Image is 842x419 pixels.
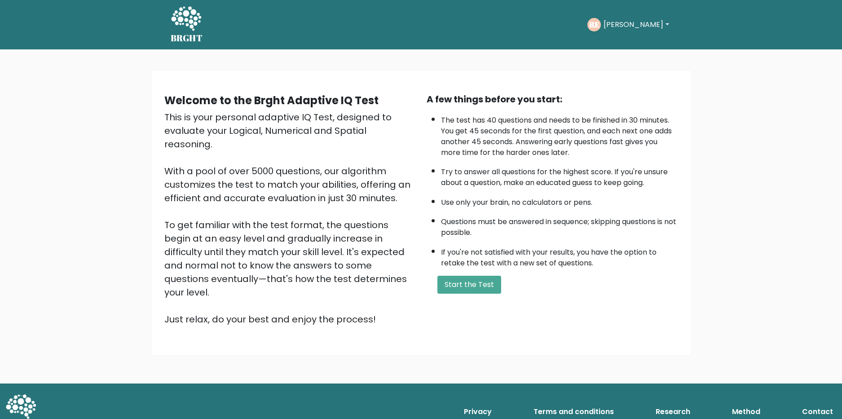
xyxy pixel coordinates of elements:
[589,19,600,30] text: RE
[441,212,678,238] li: Questions must be answered in sequence; skipping questions is not possible.
[437,276,501,294] button: Start the Test
[427,93,678,106] div: A few things before you start:
[441,162,678,188] li: Try to answer all questions for the highest score. If you're unsure about a question, make an edu...
[441,110,678,158] li: The test has 40 questions and needs to be finished in 30 minutes. You get 45 seconds for the firs...
[441,243,678,269] li: If you're not satisfied with your results, you have the option to retake the test with a new set ...
[164,93,379,108] b: Welcome to the Brght Adaptive IQ Test
[171,33,203,44] h5: BRGHT
[441,193,678,208] li: Use only your brain, no calculators or pens.
[164,110,416,326] div: This is your personal adaptive IQ Test, designed to evaluate your Logical, Numerical and Spatial ...
[171,4,203,46] a: BRGHT
[601,19,671,31] button: [PERSON_NAME]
